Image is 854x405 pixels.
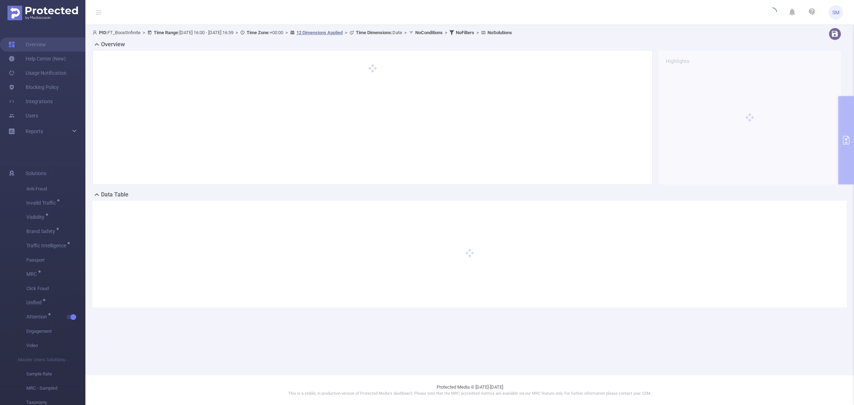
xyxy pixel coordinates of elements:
[26,166,46,180] span: Solutions
[103,391,836,397] p: This is a stable, in production version of Protected Media's dashboard. Please note that the MRC ...
[26,124,43,138] a: Reports
[101,190,128,199] h2: Data Table
[26,182,85,196] span: Anti-Fraud
[9,37,46,52] a: Overview
[9,109,38,123] a: Users
[26,215,47,220] span: Visibility
[141,30,147,35] span: >
[7,6,78,20] img: Protected Media
[356,30,392,35] b: Time Dimensions :
[474,30,481,35] span: >
[247,30,270,35] b: Time Zone:
[296,30,343,35] u: 12 Dimensions Applied
[99,30,107,35] b: PID:
[26,272,39,277] span: MRC
[93,30,99,35] i: icon: user
[343,30,349,35] span: >
[85,375,854,405] footer: Protected Media © [DATE]-[DATE]
[26,338,85,353] span: Video
[26,324,85,338] span: Engagement
[154,30,179,35] b: Time Range:
[26,128,43,134] span: Reports
[26,314,49,319] span: Attention
[26,381,85,395] span: MRC - Sampled
[283,30,290,35] span: >
[101,40,125,49] h2: Overview
[233,30,240,35] span: >
[443,30,449,35] span: >
[402,30,409,35] span: >
[9,80,59,94] a: Blocking Policy
[487,30,512,35] b: No Solutions
[26,253,85,267] span: Passport
[415,30,443,35] b: No Conditions
[832,5,839,20] span: SM
[9,94,53,109] a: Integrations
[26,243,69,248] span: Traffic Intelligence
[26,300,44,305] span: Unified
[26,200,58,205] span: Invalid Traffic
[26,367,85,381] span: Sample Rate
[26,229,58,234] span: Brand Safety
[9,66,67,80] a: Usage Notification
[9,52,66,66] a: Help Center (New)
[356,30,402,35] span: Date
[768,7,777,17] i: icon: loading
[456,30,474,35] b: No Filters
[26,282,85,296] span: Click Fraud
[93,30,512,35] span: FT_BoostInfinite [DATE] 16:00 - [DATE] 16:59 +00:00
